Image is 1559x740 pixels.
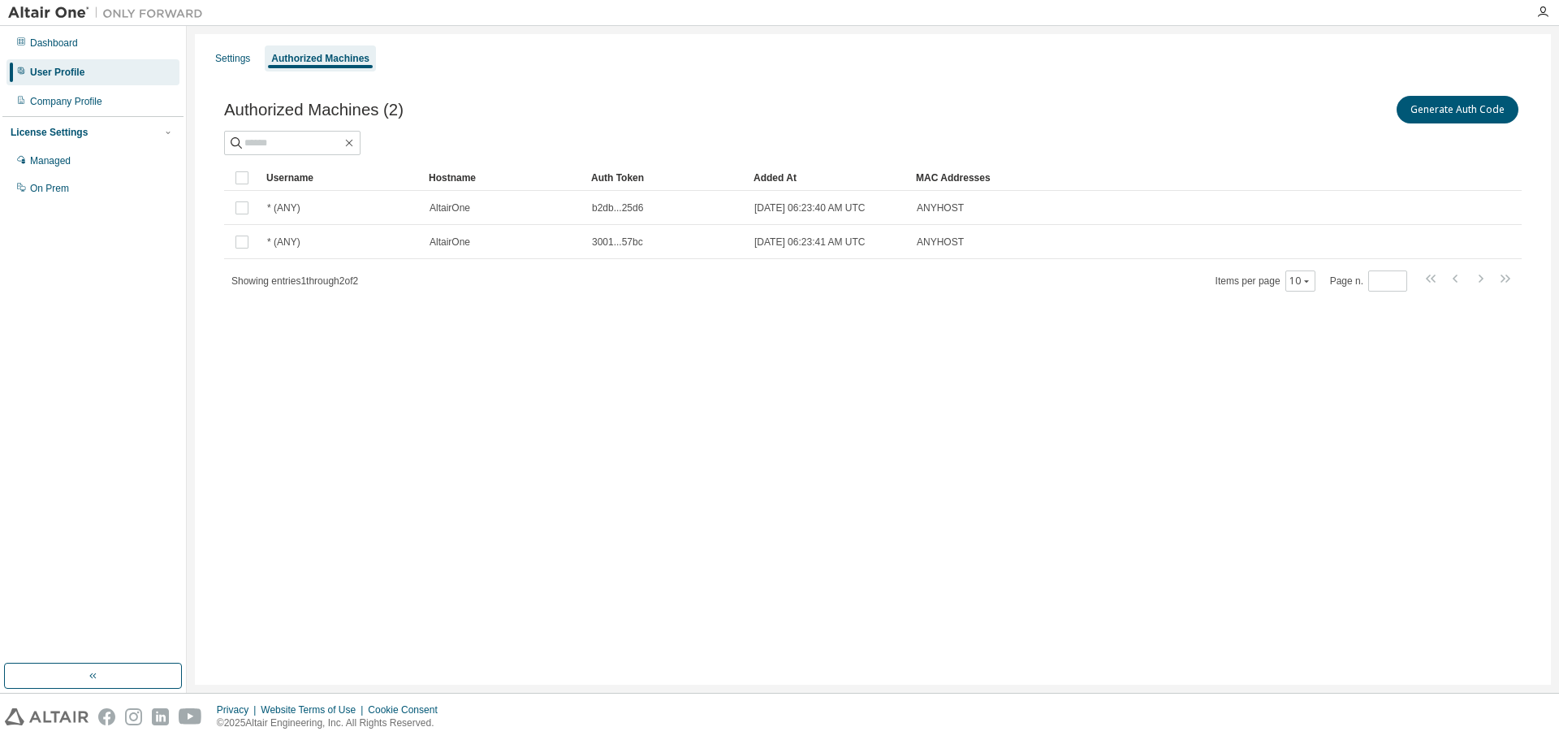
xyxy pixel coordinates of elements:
[30,95,102,108] div: Company Profile
[1216,270,1315,292] span: Items per page
[430,201,470,214] span: AltairOne
[8,5,211,21] img: Altair One
[368,703,447,716] div: Cookie Consent
[215,52,250,65] div: Settings
[754,236,866,249] span: [DATE] 06:23:41 AM UTC
[592,201,643,214] span: b2db...25d6
[754,165,903,191] div: Added At
[429,165,578,191] div: Hostname
[271,52,369,65] div: Authorized Machines
[1397,96,1518,123] button: Generate Auth Code
[11,126,88,139] div: License Settings
[430,236,470,249] span: AltairOne
[30,182,69,195] div: On Prem
[754,201,866,214] span: [DATE] 06:23:40 AM UTC
[916,165,1351,191] div: MAC Addresses
[591,165,741,191] div: Auth Token
[266,165,416,191] div: Username
[592,236,643,249] span: 3001...57bc
[917,201,964,214] span: ANYHOST
[261,703,368,716] div: Website Terms of Use
[1289,275,1311,288] button: 10
[125,708,142,725] img: instagram.svg
[152,708,169,725] img: linkedin.svg
[1330,270,1407,292] span: Page n.
[30,66,84,79] div: User Profile
[217,703,261,716] div: Privacy
[231,275,358,287] span: Showing entries 1 through 2 of 2
[267,201,300,214] span: * (ANY)
[917,236,964,249] span: ANYHOST
[217,716,447,730] p: © 2025 Altair Engineering, Inc. All Rights Reserved.
[267,236,300,249] span: * (ANY)
[30,37,78,50] div: Dashboard
[224,101,404,119] span: Authorized Machines (2)
[5,708,89,725] img: altair_logo.svg
[179,708,202,725] img: youtube.svg
[30,154,71,167] div: Managed
[98,708,115,725] img: facebook.svg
